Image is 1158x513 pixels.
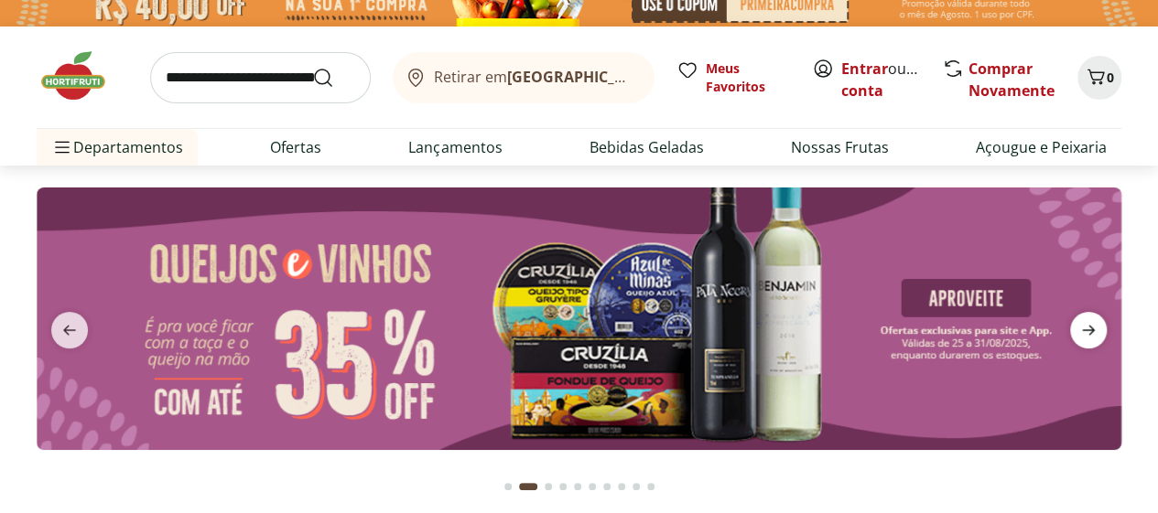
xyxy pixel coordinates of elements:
button: Current page from fs-carousel [515,465,541,508]
a: Bebidas Geladas [590,136,704,158]
button: Go to page 9 from fs-carousel [629,465,644,508]
button: Go to page 1 from fs-carousel [501,465,515,508]
button: Submit Search [312,67,356,89]
a: Lançamentos [408,136,502,158]
a: Nossas Frutas [791,136,889,158]
button: next [1055,312,1121,348]
a: Ofertas [270,136,321,158]
span: Meus Favoritos [706,59,790,96]
button: Retirar em[GEOGRAPHIC_DATA]/[GEOGRAPHIC_DATA] [393,52,655,103]
span: Retirar em [434,69,636,85]
img: queijos e vinhos [37,187,1121,450]
span: Departamentos [51,125,183,169]
button: Go to page 10 from fs-carousel [644,465,658,508]
span: ou [841,58,923,102]
button: Go to page 7 from fs-carousel [600,465,614,508]
img: Hortifruti [37,48,128,103]
button: Go to page 4 from fs-carousel [556,465,570,508]
a: Comprar Novamente [969,59,1055,101]
button: Go to page 5 from fs-carousel [570,465,585,508]
b: [GEOGRAPHIC_DATA]/[GEOGRAPHIC_DATA] [507,67,816,87]
a: Açougue e Peixaria [976,136,1107,158]
button: Carrinho [1077,56,1121,100]
button: Go to page 3 from fs-carousel [541,465,556,508]
a: Meus Favoritos [676,59,790,96]
button: Go to page 6 from fs-carousel [585,465,600,508]
button: previous [37,312,103,348]
a: Entrar [841,59,888,79]
span: 0 [1107,69,1114,86]
button: Menu [51,125,73,169]
input: search [150,52,371,103]
a: Criar conta [841,59,942,101]
button: Go to page 8 from fs-carousel [614,465,629,508]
